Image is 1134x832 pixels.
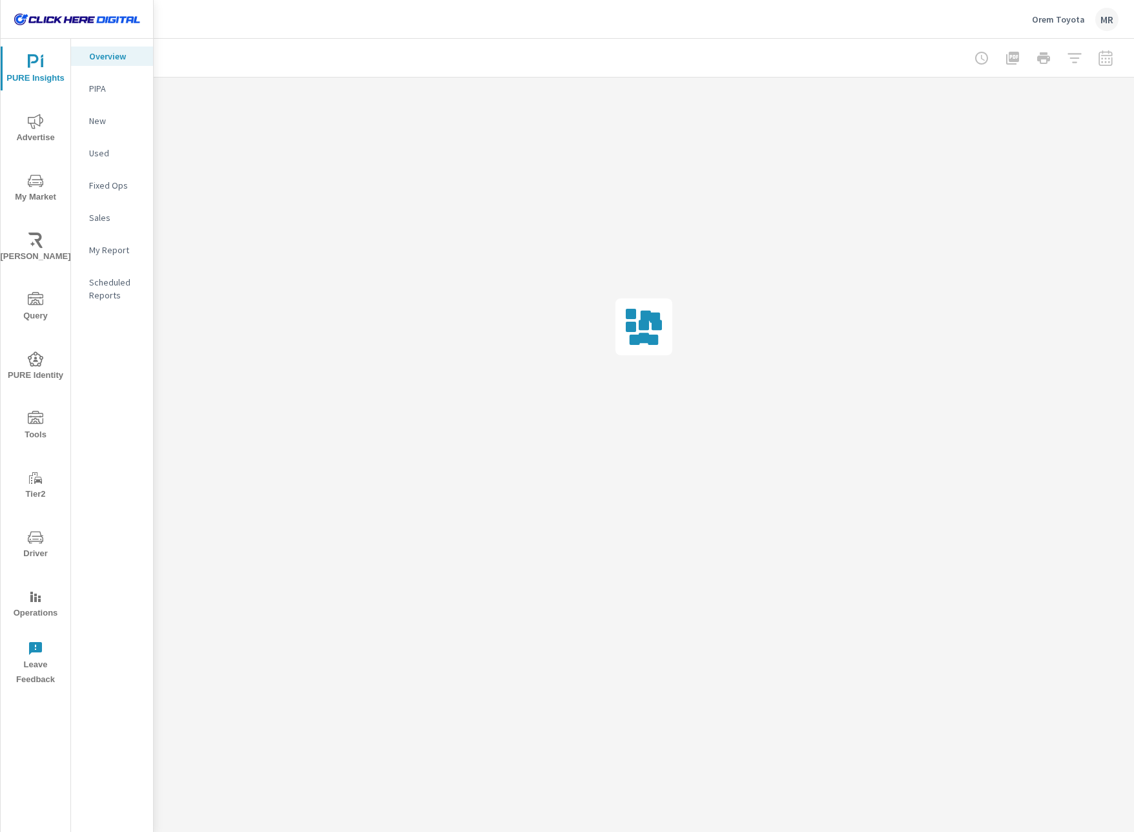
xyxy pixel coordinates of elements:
div: Scheduled Reports [71,273,153,305]
span: Advertise [5,114,67,145]
span: My Market [5,173,67,205]
span: Leave Feedback [5,641,67,687]
p: Sales [89,211,143,224]
span: Tools [5,411,67,442]
p: Scheduled Reports [89,276,143,302]
p: Overview [89,50,143,63]
span: PURE Identity [5,351,67,383]
p: Orem Toyota [1032,14,1085,25]
span: Operations [5,589,67,621]
div: nav menu [1,39,70,692]
p: New [89,114,143,127]
p: My Report [89,244,143,256]
div: Used [71,143,153,163]
span: PURE Insights [5,54,67,86]
span: Query [5,292,67,324]
div: New [71,111,153,130]
div: Overview [71,47,153,66]
p: Used [89,147,143,160]
div: Sales [71,208,153,227]
span: Driver [5,530,67,561]
span: Tier2 [5,470,67,502]
div: PIPA [71,79,153,98]
div: Fixed Ops [71,176,153,195]
div: My Report [71,240,153,260]
p: PIPA [89,82,143,95]
div: MR [1095,8,1119,31]
span: [PERSON_NAME] [5,233,67,264]
p: Fixed Ops [89,179,143,192]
